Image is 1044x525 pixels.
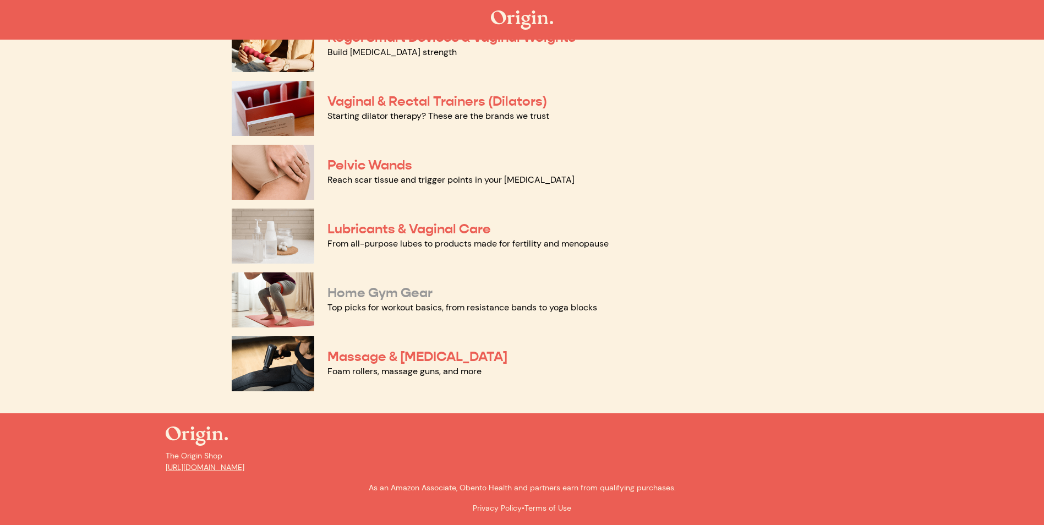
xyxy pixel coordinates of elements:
[327,238,609,249] a: From all-purpose lubes to products made for fertility and menopause
[166,426,228,446] img: The Origin Shop
[327,365,482,377] a: Foam rollers, massage guns, and more
[232,336,314,391] img: Massage & Myofascial Release
[327,285,433,301] a: Home Gym Gear
[327,348,507,365] a: Massage & [MEDICAL_DATA]
[232,17,314,72] img: Kegel Smart Devices & Vaginal Weights
[327,221,491,237] a: Lubricants & Vaginal Care
[327,110,549,122] a: Starting dilator therapy? These are the brands we trust
[491,10,553,30] img: The Origin Shop
[232,272,314,327] img: Home Gym Gear
[473,503,522,513] a: Privacy Policy
[232,209,314,264] img: Lubricants & Vaginal Care
[166,450,879,473] p: The Origin Shop
[166,462,244,472] a: [URL][DOMAIN_NAME]
[327,174,575,185] a: Reach scar tissue and trigger points in your [MEDICAL_DATA]
[327,93,547,110] a: Vaginal & Rectal Trainers (Dilators)
[524,503,571,513] a: Terms of Use
[327,302,597,313] a: Top picks for workout basics, from resistance bands to yoga blocks
[327,157,412,173] a: Pelvic Wands
[232,81,314,136] img: Vaginal & Rectal Trainers (Dilators)
[232,145,314,200] img: Pelvic Wands
[166,482,879,494] p: As an Amazon Associate, Obento Health and partners earn from qualifying purchases.
[166,502,879,514] p: •
[327,46,457,58] a: Build [MEDICAL_DATA] strength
